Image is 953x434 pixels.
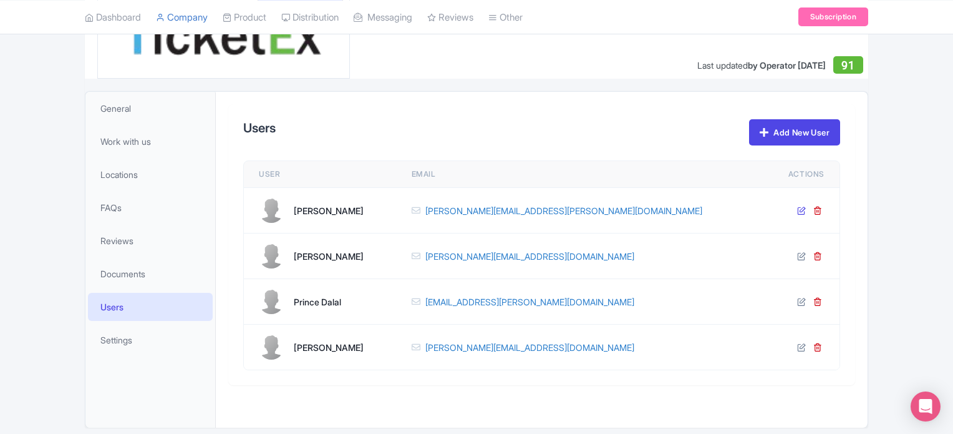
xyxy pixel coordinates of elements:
div: [PERSON_NAME] [294,204,364,217]
span: Locations [100,168,138,181]
a: Locations [88,160,213,189]
span: General [100,102,131,115]
span: Settings [100,333,132,347]
a: FAQs [88,194,213,222]
span: FAQs [100,201,122,214]
th: Actions [760,161,839,188]
a: General [88,94,213,122]
span: Work with us [100,135,151,148]
h2: Users [243,121,276,135]
th: Email [397,161,760,188]
div: Prince Dalal [294,295,341,308]
div: Last updated [697,59,826,72]
a: Add New User [749,119,840,145]
span: 91 [841,59,854,72]
a: [EMAIL_ADDRESS][PERSON_NAME][DOMAIN_NAME] [425,295,634,308]
div: Open Intercom Messenger [911,392,941,422]
th: User [244,161,397,188]
a: Documents [88,260,213,288]
span: Reviews [100,234,133,247]
a: [PERSON_NAME][EMAIL_ADDRESS][DOMAIN_NAME] [425,341,634,354]
div: [PERSON_NAME] [294,250,364,263]
span: Users [100,300,123,313]
div: [PERSON_NAME] [294,341,364,354]
a: Users [88,293,213,321]
a: Work with us [88,127,213,155]
span: Documents [100,267,145,280]
a: [PERSON_NAME][EMAIL_ADDRESS][DOMAIN_NAME] [425,250,634,263]
a: Reviews [88,227,213,255]
span: by Operator [DATE] [748,60,826,71]
a: [PERSON_NAME][EMAIL_ADDRESS][PERSON_NAME][DOMAIN_NAME] [425,204,702,217]
a: Subscription [798,7,868,26]
a: Settings [88,326,213,354]
img: ioztqgu4eomieysq1tjx.png [123,1,324,68]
